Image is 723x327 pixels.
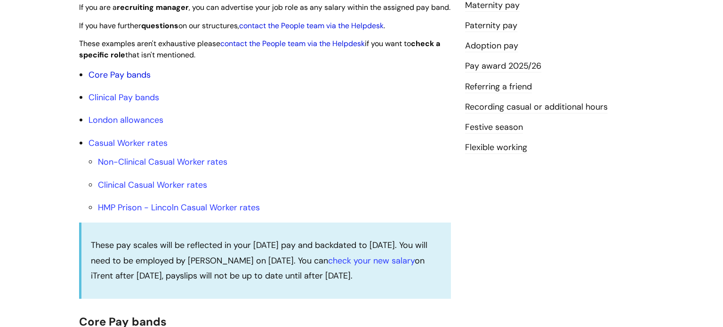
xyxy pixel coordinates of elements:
a: Core Pay bands [88,69,151,80]
a: contact the People team via the Helpdesk [220,39,365,48]
a: check your new salary [328,255,415,266]
a: Clinical Casual Worker rates [98,179,207,191]
a: Pay award 2025/26 [465,60,541,72]
strong: recruiting manager [117,2,189,12]
a: Flexible working [465,142,527,154]
a: Referring a friend [465,81,532,93]
a: Adoption pay [465,40,518,52]
a: London allowances [88,114,163,126]
strong: questions [141,21,178,31]
a: Recording casual or additional hours [465,101,608,113]
a: contact the People team via the Helpdesk [239,21,384,31]
span: These examples aren't exhaustive please if you want to that isn't mentioned. [79,39,440,60]
a: Festive season [465,121,523,134]
span: If you have further on our structures, . [79,21,385,31]
a: Clinical Pay bands [88,92,159,103]
span: If you are a , you can advertise your job role as any salary within the assigned pay band. [79,2,450,12]
a: HMP Prison - Lincoln Casual Worker rates [98,202,260,213]
p: These pay scales will be reflected in your [DATE] pay and backdated to [DATE]. You will need to b... [91,238,442,283]
a: Non-Clinical Casual Worker rates [98,156,227,167]
a: Casual Worker rates [88,137,168,149]
a: Paternity pay [465,20,517,32]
